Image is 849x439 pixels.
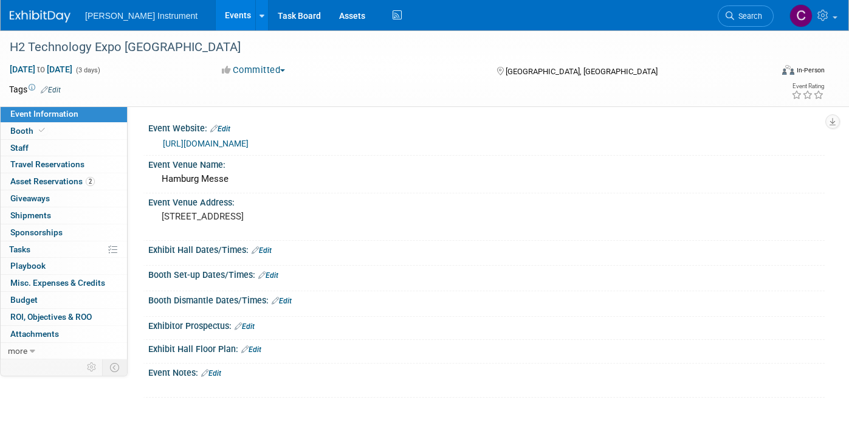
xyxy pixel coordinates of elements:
[1,106,127,122] a: Event Information
[10,176,95,186] span: Asset Reservations
[103,359,128,375] td: Toggle Event Tabs
[1,292,127,308] a: Budget
[9,64,73,75] span: [DATE] [DATE]
[718,5,774,27] a: Search
[1,224,127,241] a: Sponsorships
[704,63,825,81] div: Event Format
[10,10,70,22] img: ExhibitDay
[8,346,27,356] span: more
[1,258,127,274] a: Playbook
[791,83,824,89] div: Event Rating
[75,66,100,74] span: (3 days)
[1,190,127,207] a: Giveaways
[272,297,292,305] a: Edit
[241,345,261,354] a: Edit
[148,317,825,333] div: Exhibitor Prospectus:
[9,83,61,95] td: Tags
[157,170,816,188] div: Hamburg Messe
[218,64,290,77] button: Committed
[10,329,59,339] span: Attachments
[789,4,813,27] img: Christine Batycki
[148,156,825,171] div: Event Venue Name:
[1,123,127,139] a: Booth
[796,66,825,75] div: In-Person
[201,369,221,378] a: Edit
[9,244,30,254] span: Tasks
[41,86,61,94] a: Edit
[734,12,762,21] span: Search
[85,11,198,21] span: [PERSON_NAME] Instrument
[1,275,127,291] a: Misc. Expenses & Credits
[210,125,230,133] a: Edit
[10,109,78,119] span: Event Information
[10,227,63,237] span: Sponsorships
[10,295,38,305] span: Budget
[782,65,794,75] img: Format-Inperson.png
[1,326,127,342] a: Attachments
[148,119,825,135] div: Event Website:
[148,291,825,307] div: Booth Dismantle Dates/Times:
[1,309,127,325] a: ROI, Objectives & ROO
[148,340,825,356] div: Exhibit Hall Floor Plan:
[148,241,825,257] div: Exhibit Hall Dates/Times:
[148,364,825,379] div: Event Notes:
[10,143,29,153] span: Staff
[10,261,46,271] span: Playbook
[148,193,825,209] div: Event Venue Address:
[258,271,278,280] a: Edit
[163,139,249,148] a: [URL][DOMAIN_NAME]
[10,159,84,169] span: Travel Reservations
[235,322,255,331] a: Edit
[10,126,47,136] span: Booth
[10,210,51,220] span: Shipments
[10,312,92,322] span: ROI, Objectives & ROO
[252,246,272,255] a: Edit
[162,211,417,222] pre: [STREET_ADDRESS]
[86,177,95,186] span: 2
[1,207,127,224] a: Shipments
[35,64,47,74] span: to
[148,266,825,282] div: Booth Set-up Dates/Times:
[10,278,105,288] span: Misc. Expenses & Credits
[1,140,127,156] a: Staff
[1,156,127,173] a: Travel Reservations
[5,36,755,58] div: H2 Technology Expo [GEOGRAPHIC_DATA]
[1,343,127,359] a: more
[1,241,127,258] a: Tasks
[39,127,45,134] i: Booth reservation complete
[1,173,127,190] a: Asset Reservations2
[10,193,50,203] span: Giveaways
[81,359,103,375] td: Personalize Event Tab Strip
[506,67,658,76] span: [GEOGRAPHIC_DATA], [GEOGRAPHIC_DATA]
